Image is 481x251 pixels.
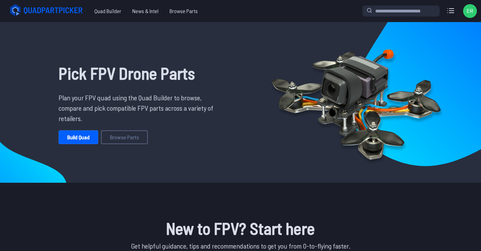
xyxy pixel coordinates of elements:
a: Browse Parts [101,130,148,144]
a: News & Intel [127,4,164,18]
p: Plan your FPV quad using the Quad Builder to browse, compare and pick compatible FPV parts across... [59,92,218,123]
a: Browse Parts [164,4,203,18]
a: Build Quad [59,130,98,144]
img: Quadcopter [257,33,456,171]
p: Get helpful guidance, tips and recommendations to get you from 0-to-flying faster. [53,241,428,251]
h1: New to FPV? Start here [53,216,428,241]
h1: Pick FPV Drone Parts [59,61,218,86]
a: Quad Builder [89,4,127,18]
img: User [463,4,477,18]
